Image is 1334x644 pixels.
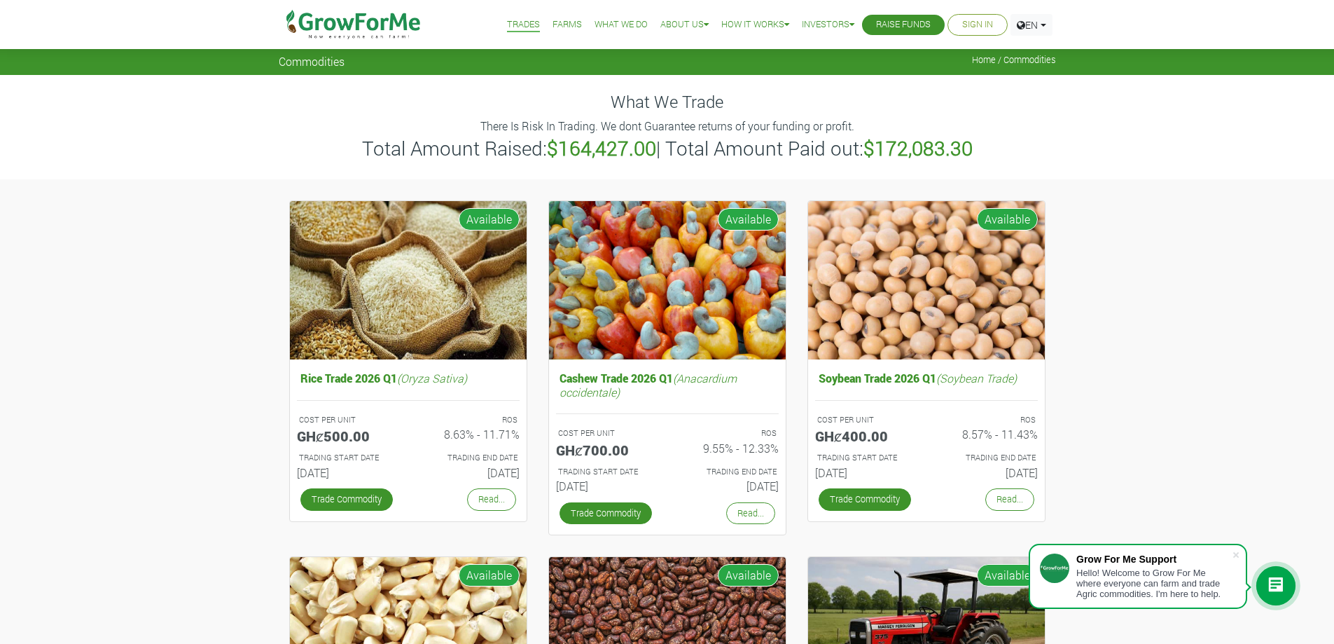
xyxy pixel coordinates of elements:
div: Hello! Welcome to Grow For Me where everyone can farm and trade Agric commodities. I'm here to help. [1076,568,1232,599]
p: Estimated Trading Start Date [558,466,655,478]
h6: 9.55% - 12.33% [678,441,779,455]
img: growforme image [290,201,527,360]
i: (Oryza Sativa) [397,371,467,385]
a: Read... [726,502,775,524]
span: Commodities [279,55,345,68]
p: Estimated Trading End Date [680,466,777,478]
p: Estimated Trading End Date [939,452,1036,464]
a: Trade Commodity [819,488,911,510]
a: Investors [802,18,854,32]
h6: [DATE] [556,479,657,493]
a: About Us [660,18,709,32]
a: Raise Funds [876,18,931,32]
a: Sign In [962,18,993,32]
img: growforme image [549,201,786,360]
h5: GHȼ500.00 [297,427,398,444]
h6: [DATE] [815,466,916,479]
h6: [DATE] [419,466,520,479]
h5: GHȼ700.00 [556,441,657,458]
p: Estimated Trading End Date [421,452,517,464]
p: ROS [421,414,517,426]
a: Trade Commodity [560,502,652,524]
span: Available [977,564,1038,587]
div: Grow For Me Support [1076,554,1232,565]
p: There Is Risk In Trading. We dont Guarantee returns of your funding or profit. [281,118,1054,135]
h5: GHȼ400.00 [815,427,916,444]
p: COST PER UNIT [299,414,396,426]
a: Soybean Trade 2026 Q1(Soybean Trade) COST PER UNIT GHȼ400.00 ROS 8.57% - 11.43% TRADING START DAT... [815,368,1038,485]
h6: [DATE] [937,466,1038,479]
p: COST PER UNIT [558,427,655,439]
a: Trades [507,18,540,32]
a: EN [1010,14,1052,36]
h3: Total Amount Raised: | Total Amount Paid out: [281,137,1054,160]
h5: Cashew Trade 2026 Q1 [556,368,779,402]
p: ROS [680,427,777,439]
p: Estimated Trading Start Date [299,452,396,464]
a: Cashew Trade 2026 Q1(Anacardium occidentale) COST PER UNIT GHȼ700.00 ROS 9.55% - 12.33% TRADING S... [556,368,779,498]
p: Estimated Trading Start Date [817,452,914,464]
span: Available [718,208,779,231]
span: Available [459,564,520,587]
h4: What We Trade [279,92,1056,112]
span: Available [977,208,1038,231]
a: Rice Trade 2026 Q1(Oryza Sativa) COST PER UNIT GHȼ500.00 ROS 8.63% - 11.71% TRADING START DATE [D... [297,368,520,485]
h6: [DATE] [678,479,779,493]
a: Farms [553,18,582,32]
h5: Rice Trade 2026 Q1 [297,368,520,388]
b: $172,083.30 [863,135,973,161]
span: Available [459,208,520,231]
b: $164,427.00 [547,135,656,161]
i: (Anacardium occidentale) [560,371,737,399]
h6: 8.63% - 11.71% [419,427,520,441]
span: Home / Commodities [972,55,1056,65]
a: Read... [467,488,516,510]
h6: 8.57% - 11.43% [937,427,1038,441]
a: Trade Commodity [300,488,393,510]
h5: Soybean Trade 2026 Q1 [815,368,1038,388]
a: Read... [985,488,1034,510]
span: Available [718,564,779,587]
a: How it Works [721,18,789,32]
h6: [DATE] [297,466,398,479]
i: (Soybean Trade) [936,371,1017,385]
p: COST PER UNIT [817,414,914,426]
img: growforme image [808,201,1045,360]
p: ROS [939,414,1036,426]
a: What We Do [595,18,648,32]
